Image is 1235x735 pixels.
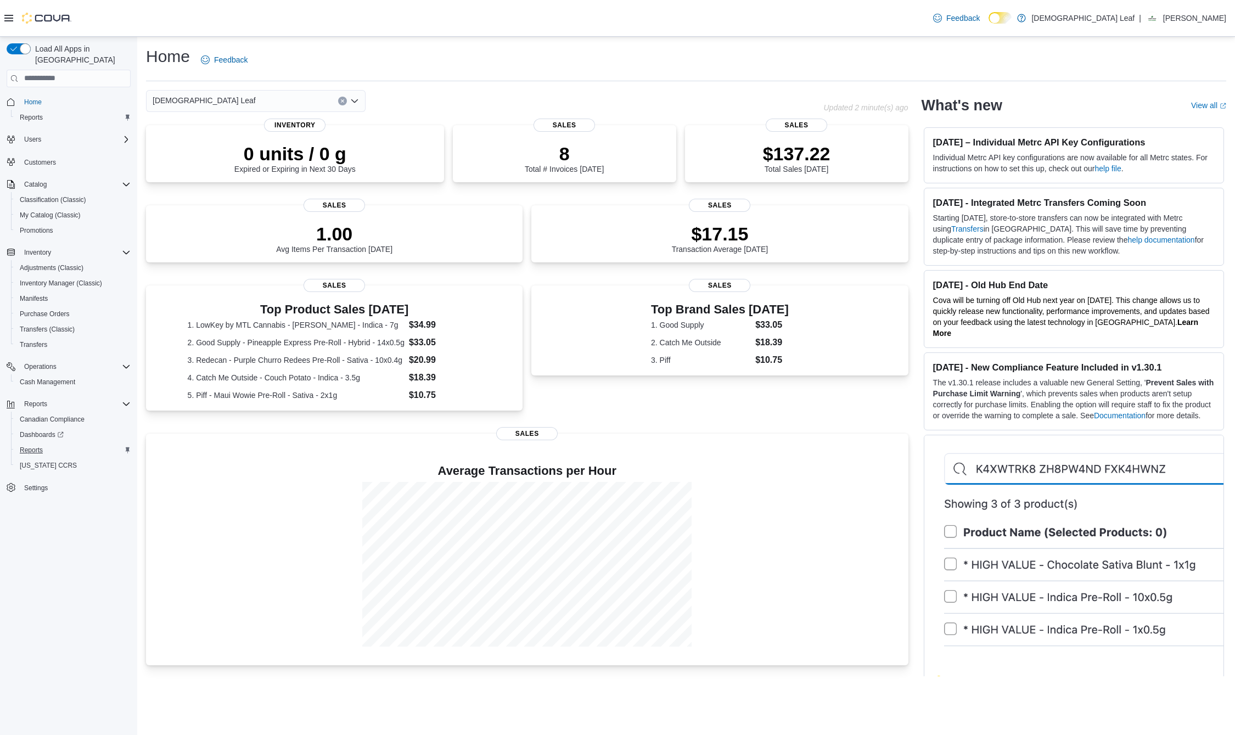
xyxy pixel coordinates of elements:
[651,337,751,348] dt: 2. Catch Me Outside
[1031,12,1135,25] p: [DEMOGRAPHIC_DATA] Leaf
[20,325,75,334] span: Transfers (Classic)
[15,111,131,124] span: Reports
[20,461,77,470] span: [US_STATE] CCRS
[234,143,356,173] div: Expired or Expiring in Next 30 Days
[15,224,58,237] a: Promotions
[276,223,392,245] p: 1.00
[24,158,56,167] span: Customers
[20,133,46,146] button: Users
[651,319,751,330] dt: 1. Good Supply
[20,360,131,373] span: Operations
[11,192,135,207] button: Classification (Classic)
[15,307,131,321] span: Purchase Orders
[933,378,1214,398] strong: Prevent Sales with Purchase Limit Warning
[11,110,135,125] button: Reports
[15,444,47,457] a: Reports
[409,354,481,367] dd: $20.99
[188,319,405,330] dt: 1. LowKey by MTL Cannabis - [PERSON_NAME] - Indica - 7g
[2,177,135,192] button: Catalog
[20,263,83,272] span: Adjustments (Classic)
[11,442,135,458] button: Reports
[1220,103,1226,109] svg: External link
[672,223,768,254] div: Transaction Average [DATE]
[20,155,131,169] span: Customers
[2,94,135,110] button: Home
[933,212,1215,256] p: Starting [DATE], store-to-store transfers can now be integrated with Metrc using in [GEOGRAPHIC_D...
[234,143,356,165] p: 0 units / 0 g
[409,371,481,384] dd: $18.39
[15,261,88,274] a: Adjustments (Classic)
[20,113,43,122] span: Reports
[672,223,768,245] p: $17.15
[11,337,135,352] button: Transfers
[24,135,41,144] span: Users
[15,209,131,222] span: My Catalog (Classic)
[1127,235,1194,244] a: help documentation
[20,178,131,191] span: Catalog
[15,277,106,290] a: Inventory Manager (Classic)
[929,7,984,29] a: Feedback
[2,480,135,496] button: Settings
[11,427,135,442] a: Dashboards
[11,458,135,473] button: [US_STATE] CCRS
[22,13,71,24] img: Cova
[15,413,131,426] span: Canadian Compliance
[24,484,48,492] span: Settings
[188,390,405,401] dt: 5. Piff - Maui Wowie Pre-Roll - Sativa - 2x1g
[188,372,405,383] dt: 4. Catch Me Outside - Couch Potato - Indica - 3.5g
[11,374,135,390] button: Cash Management
[689,199,750,212] span: Sales
[304,199,365,212] span: Sales
[153,94,256,107] span: [DEMOGRAPHIC_DATA] Leaf
[304,279,365,292] span: Sales
[1163,12,1226,25] p: [PERSON_NAME]
[20,246,55,259] button: Inventory
[20,481,52,495] a: Settings
[823,103,908,112] p: Updated 2 minute(s) ago
[933,675,1215,697] h3: 💡 Pro Tip – [DATE]: Paste a list of SKUs to quickly find matching products
[20,279,102,288] span: Inventory Manager (Classic)
[11,412,135,427] button: Canadian Compliance
[11,322,135,337] button: Transfers (Classic)
[20,294,48,303] span: Manifests
[7,89,131,524] nav: Complex example
[11,223,135,238] button: Promotions
[20,156,60,169] a: Customers
[15,261,131,274] span: Adjustments (Classic)
[20,397,131,411] span: Reports
[20,378,75,386] span: Cash Management
[933,137,1215,148] h3: [DATE] – Individual Metrc API Key Configurations
[933,362,1215,373] h3: [DATE] - New Compliance Feature Included in v1.30.1
[933,318,1199,338] strong: Learn More
[15,338,52,351] a: Transfers
[651,355,751,366] dt: 3. Piff
[20,360,61,373] button: Operations
[946,13,980,24] span: Feedback
[763,143,830,165] p: $137.22
[20,195,86,204] span: Classification (Classic)
[11,207,135,223] button: My Catalog (Classic)
[197,49,252,71] a: Feedback
[409,336,481,349] dd: $33.05
[11,306,135,322] button: Purchase Orders
[15,323,131,336] span: Transfers (Classic)
[15,307,74,321] a: Purchase Orders
[689,279,750,292] span: Sales
[350,97,359,105] button: Open list of options
[15,413,89,426] a: Canadian Compliance
[11,276,135,291] button: Inventory Manager (Classic)
[1191,101,1226,110] a: View allExternal link
[15,428,68,441] a: Dashboards
[31,43,131,65] span: Load All Apps in [GEOGRAPHIC_DATA]
[1139,12,1141,25] p: |
[20,96,46,109] a: Home
[20,226,53,235] span: Promotions
[933,279,1215,290] h3: [DATE] - Old Hub End Date
[933,377,1215,421] p: The v1.30.1 release includes a valuable new General Setting, ' ', which prevents sales when produ...
[15,193,131,206] span: Classification (Classic)
[155,464,900,478] h4: Average Transactions per Hour
[2,359,135,374] button: Operations
[409,389,481,402] dd: $10.75
[20,211,81,220] span: My Catalog (Classic)
[20,95,131,109] span: Home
